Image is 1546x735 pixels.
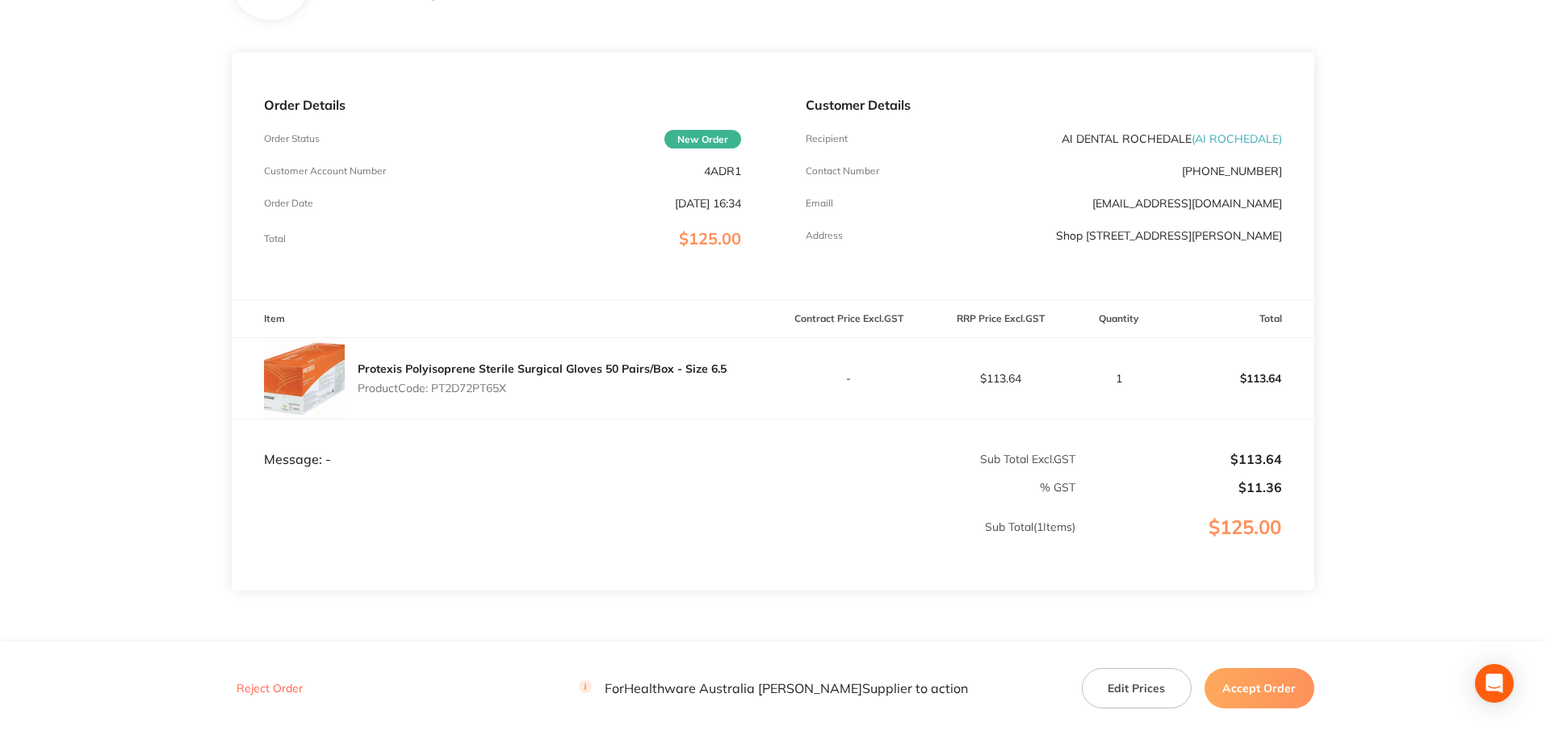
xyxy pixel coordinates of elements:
[358,361,727,376] a: Protexis Polyisoprene Sterile Surgical Gloves 50 Pairs/Box - Size 6.5
[1082,668,1192,708] button: Edit Prices
[232,300,773,338] th: Item
[1205,668,1314,708] button: Accept Order
[1056,229,1282,242] p: Shop [STREET_ADDRESS][PERSON_NAME]
[664,130,741,148] span: New Order
[358,382,727,395] p: Product Code: PT2D72PT65X
[806,198,833,209] p: Emaill
[264,338,345,419] img: aWNvYjR3MQ
[925,372,1075,385] p: $113.64
[1077,372,1162,385] p: 1
[806,230,843,241] p: Address
[1076,300,1163,338] th: Quantity
[579,681,968,696] p: For Healthware Australia [PERSON_NAME] Supplier to action
[232,419,773,467] td: Message: -
[1163,300,1314,338] th: Total
[1192,132,1282,146] span: ( AI ROCHEDALE )
[773,300,925,338] th: Contract Price Excl. GST
[233,481,1075,494] p: % GST
[924,300,1076,338] th: RRP Price Excl. GST
[679,228,741,248] span: $125.00
[264,98,740,112] p: Order Details
[264,233,286,244] p: Total
[264,165,386,177] p: Customer Account Number
[704,165,741,177] p: 4ADR1
[806,98,1282,112] p: Customer Details
[1475,664,1514,703] div: Open Intercom Messenger
[806,165,879,177] p: Contact Number
[1182,165,1282,177] p: [PHONE_NUMBER]
[1077,516,1313,571] p: $125.00
[264,133,320,144] p: Order Status
[806,133,848,144] p: Recipient
[1077,480,1282,495] p: $11.36
[233,520,1075,566] p: Sub Total ( 1 Items)
[1163,359,1313,398] p: $113.64
[232,682,308,696] button: Reject Order
[1062,132,1282,145] p: AI DENTAL ROCHEDALE
[1077,452,1282,466] p: $113.64
[774,453,1075,466] p: Sub Total Excl. GST
[675,197,741,210] p: [DATE] 16:34
[774,372,924,385] p: -
[264,198,313,209] p: Order Date
[1092,196,1282,211] a: [EMAIL_ADDRESS][DOMAIN_NAME]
